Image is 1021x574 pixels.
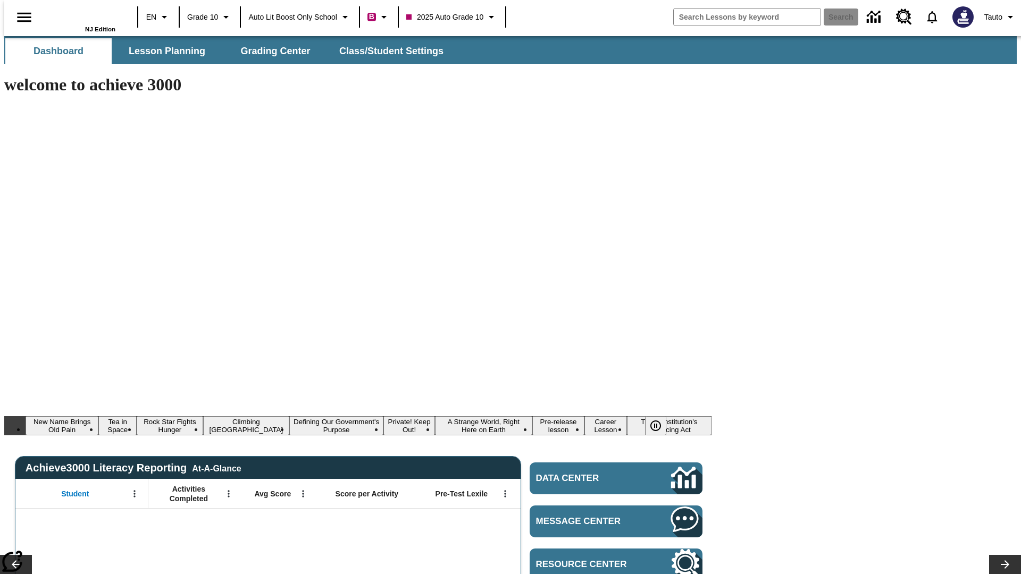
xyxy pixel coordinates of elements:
[5,38,112,64] button: Dashboard
[26,462,241,474] span: Achieve3000 Literacy Reporting
[4,75,712,95] h1: welcome to achieve 3000
[4,38,453,64] div: SubNavbar
[331,38,452,64] button: Class/Student Settings
[369,10,374,23] span: B
[436,489,488,499] span: Pre-Test Lexile
[85,26,115,32] span: NJ Edition
[536,473,635,484] span: Data Center
[627,416,712,435] button: Slide 10 The Constitution's Balancing Act
[4,36,1017,64] div: SubNavbar
[98,416,137,435] button: Slide 2 Tea in Space
[918,3,946,31] a: Notifications
[645,416,677,435] div: Pause
[584,416,627,435] button: Slide 9 Career Lesson
[363,7,395,27] button: Boost Class color is violet red. Change class color
[240,45,310,57] span: Grading Center
[890,3,918,31] a: Resource Center, Will open in new tab
[860,3,890,32] a: Data Center
[127,486,143,502] button: Open Menu
[141,7,175,27] button: Language: EN, Select a language
[146,12,156,23] span: EN
[203,416,289,435] button: Slide 4 Climbing Mount Tai
[536,516,639,527] span: Message Center
[674,9,821,26] input: search field
[989,555,1021,574] button: Lesson carousel, Next
[532,416,584,435] button: Slide 8 Pre-release lesson
[435,416,532,435] button: Slide 7 A Strange World, Right Here on Earth
[34,45,83,57] span: Dashboard
[336,489,399,499] span: Score per Activity
[339,45,443,57] span: Class/Student Settings
[154,484,224,503] span: Activities Completed
[26,416,98,435] button: Slide 1 New Name Brings Old Pain
[402,7,502,27] button: Class: 2025 Auto Grade 10, Select your class
[383,416,434,435] button: Slide 6 Private! Keep Out!
[946,3,980,31] button: Select a new avatar
[129,45,205,57] span: Lesson Planning
[244,7,356,27] button: School: Auto Lit Boost only School, Select your school
[952,6,974,28] img: Avatar
[183,7,237,27] button: Grade: Grade 10, Select a grade
[46,4,115,32] div: Home
[61,489,89,499] span: Student
[497,486,513,502] button: Open Menu
[645,416,666,435] button: Pause
[536,559,639,570] span: Resource Center
[530,505,702,537] a: Message Center
[984,12,1002,23] span: Tauto
[9,2,40,33] button: Open side menu
[187,12,218,23] span: Grade 10
[289,416,384,435] button: Slide 5 Defining Our Government's Purpose
[254,489,291,499] span: Avg Score
[295,486,311,502] button: Open Menu
[221,486,237,502] button: Open Menu
[46,5,115,26] a: Home
[222,38,329,64] button: Grading Center
[406,12,483,23] span: 2025 Auto Grade 10
[192,462,241,474] div: At-A-Glance
[980,7,1021,27] button: Profile/Settings
[530,462,702,494] a: Data Center
[248,12,337,23] span: Auto Lit Boost only School
[137,416,203,435] button: Slide 3 Rock Star Fights Hunger
[114,38,220,64] button: Lesson Planning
